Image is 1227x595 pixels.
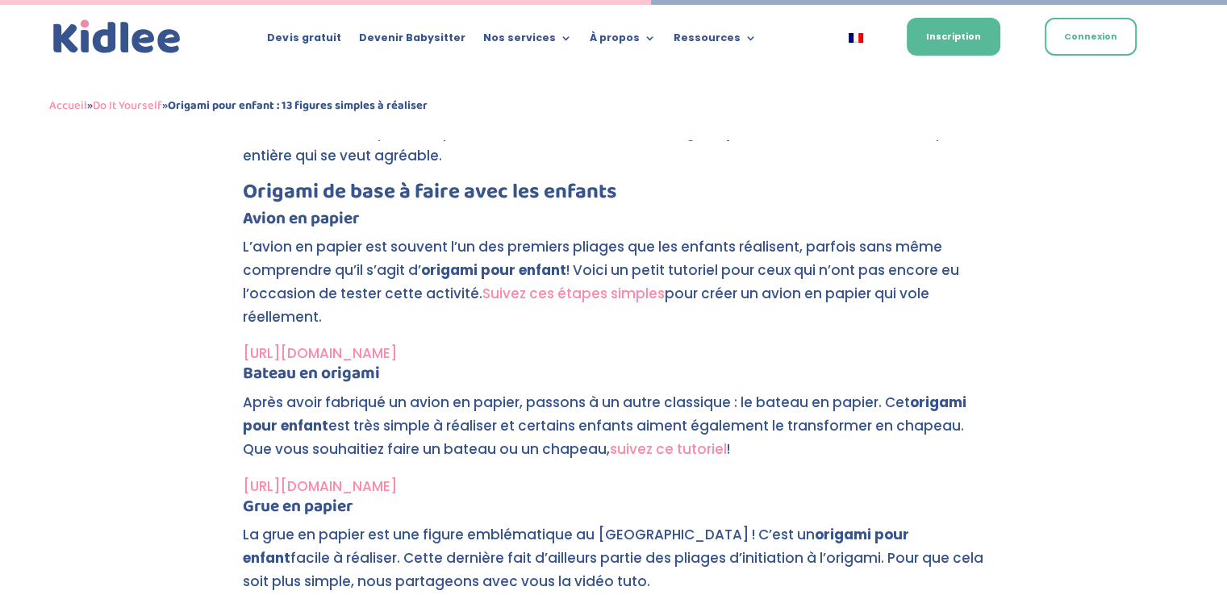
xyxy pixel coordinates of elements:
h4: Grue en papier [243,497,985,522]
strong: Origami pour enfant : 13 figures simples à réaliser [168,96,428,115]
a: Connexion [1045,18,1137,56]
h4: Avion en papier [243,210,985,235]
a: [URL][DOMAIN_NAME] [243,476,397,495]
a: Suivez ces étapes simples [482,284,665,303]
img: logo_kidlee_bleu [49,16,185,58]
a: Devis gratuit [267,32,340,50]
h3: Origami de base à faire avec les enfants [243,181,985,210]
img: Français [849,33,863,43]
a: À propos [589,32,655,50]
a: Nos services [482,32,571,50]
h4: Bateau en origami [243,365,985,390]
a: Do It Yourself [93,96,162,115]
p: Optez pour des figures simples à effectuer avec votre enfant. Le cas échéant, votre petit risque ... [243,98,985,181]
a: Kidlee Logo [49,16,185,58]
strong: origami pour enfant [421,260,566,280]
a: suivez ce tutoriel [610,439,727,458]
strong: origami pour enfant [243,524,909,567]
span: » » [49,96,428,115]
p: Après avoir fabriqué un avion en papier, passons à un autre classique : le bateau en papier. Cet ... [243,390,985,474]
a: [URL][DOMAIN_NAME] [243,343,397,363]
a: Inscription [907,18,1000,56]
p: L’avion en papier est souvent l’un des premiers pliages que les enfants réalisent, parfois sans m... [243,235,985,343]
a: Accueil [49,96,87,115]
a: Devenir Babysitter [358,32,465,50]
a: Ressources [673,32,756,50]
